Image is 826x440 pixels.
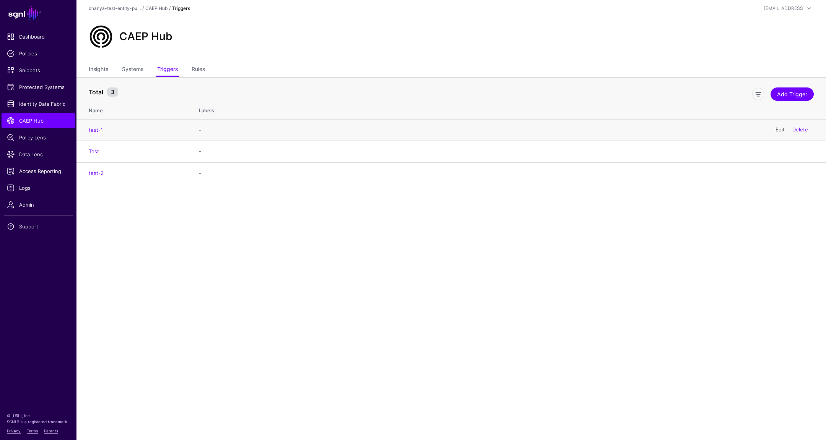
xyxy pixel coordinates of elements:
[2,180,75,196] a: Logs
[2,130,75,145] a: Policy Lens
[7,201,70,209] span: Admin
[792,127,808,133] a: Delete
[89,88,103,96] strong: Total
[199,148,814,155] div: -
[7,134,70,141] span: Policy Lens
[2,96,75,112] a: Identity Data Fabric
[44,429,58,433] a: Patents
[7,412,70,419] p: © [URL], Inc
[2,79,75,95] a: Protected Systems
[764,5,805,12] div: [EMAIL_ADDRESS]
[7,184,70,192] span: Logs
[141,5,145,12] div: /
[122,63,143,77] a: Systems
[199,170,814,177] div: -
[76,99,191,119] th: Name
[7,429,21,433] a: Privacy
[2,29,75,44] a: Dashboard
[2,197,75,212] a: Admin
[7,50,70,57] span: Policies
[2,63,75,78] a: Snippets
[89,148,99,154] a: Test
[89,63,108,77] a: Insights
[771,87,814,101] a: Add Trigger
[119,30,172,43] h2: CAEP Hub
[89,170,104,176] a: test-2
[89,127,103,133] a: test-1
[7,66,70,74] span: Snippets
[7,117,70,125] span: CAEP Hub
[89,5,141,11] a: dhanya-test-entity-pu...
[192,63,205,77] a: Rules
[776,127,785,133] a: Edit
[2,163,75,179] a: Access Reporting
[27,429,38,433] a: Terms
[2,46,75,61] a: Policies
[145,5,167,11] a: CAEP Hub
[5,5,72,21] a: SGNL
[2,147,75,162] a: Data Lens
[7,150,70,158] span: Data Lens
[7,83,70,91] span: Protected Systems
[167,5,172,12] div: /
[7,100,70,108] span: Identity Data Fabric
[7,33,70,40] span: Dashboard
[7,167,70,175] span: Access Reporting
[7,419,70,425] p: SGNL® is a registered trademark
[199,126,814,134] div: -
[172,5,190,11] strong: Triggers
[2,113,75,128] a: CAEP Hub
[107,87,118,97] small: 3
[191,99,826,119] th: Labels
[7,223,70,230] span: Support
[157,63,178,77] a: Triggers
